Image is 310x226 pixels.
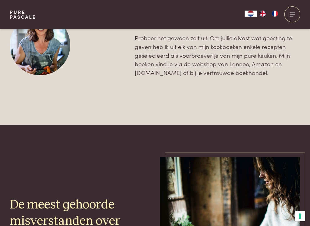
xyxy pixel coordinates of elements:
[245,11,257,17] div: Language
[10,15,70,75] img: pure-pascale-naessens-pn356142
[295,211,305,221] button: Uw voorkeuren voor toestemming voor trackingtechnologieën
[245,11,257,17] a: NL
[257,11,269,17] a: EN
[245,11,281,17] aside: Language selected: Nederlands
[10,10,36,19] a: PurePascale
[257,11,281,17] ul: Language list
[269,11,281,17] a: FR
[135,34,300,77] p: Probeer het gewoon zelf uit. Om jullie alvast wat goesting te geven heb ik uit elk van mijn kookb...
